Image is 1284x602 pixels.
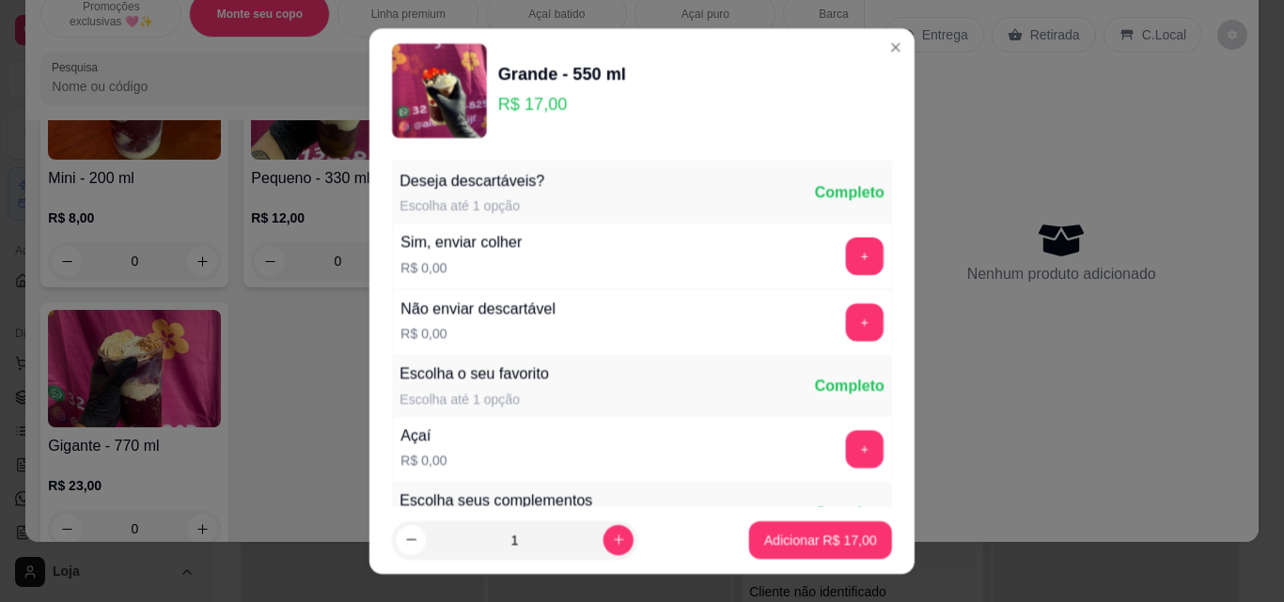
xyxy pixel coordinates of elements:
p: R$ 0,00 [400,258,522,277]
div: Completo [815,181,885,204]
button: decrease-product-quantity [396,525,426,555]
button: Close [881,32,911,62]
p: R$ 17,00 [498,90,626,116]
p: R$ 0,00 [400,451,446,470]
p: Adicionar R$ 17,00 [764,531,877,549]
div: Escolha o seu favorito [399,363,549,386]
button: increase-product-quantity [603,525,634,555]
div: Deseja descartáveis? [399,170,544,193]
img: product-image [392,43,487,138]
div: Escolha seus complementos [399,489,592,512]
div: Sim, enviar colher [400,232,522,255]
button: add [846,238,884,275]
p: R$ 0,00 [400,324,556,343]
div: Escolha até 1 opção [399,196,544,215]
button: add [846,430,884,468]
div: Não enviar descartável [400,298,556,320]
div: Escolha até 1 opção [399,390,549,409]
button: Adicionar R$ 17,00 [749,521,892,559]
div: Completo [815,375,885,397]
div: Grande - 550 ml [498,60,626,86]
div: Açaí [400,424,446,447]
div: Completo [815,502,885,524]
button: add [846,303,884,341]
